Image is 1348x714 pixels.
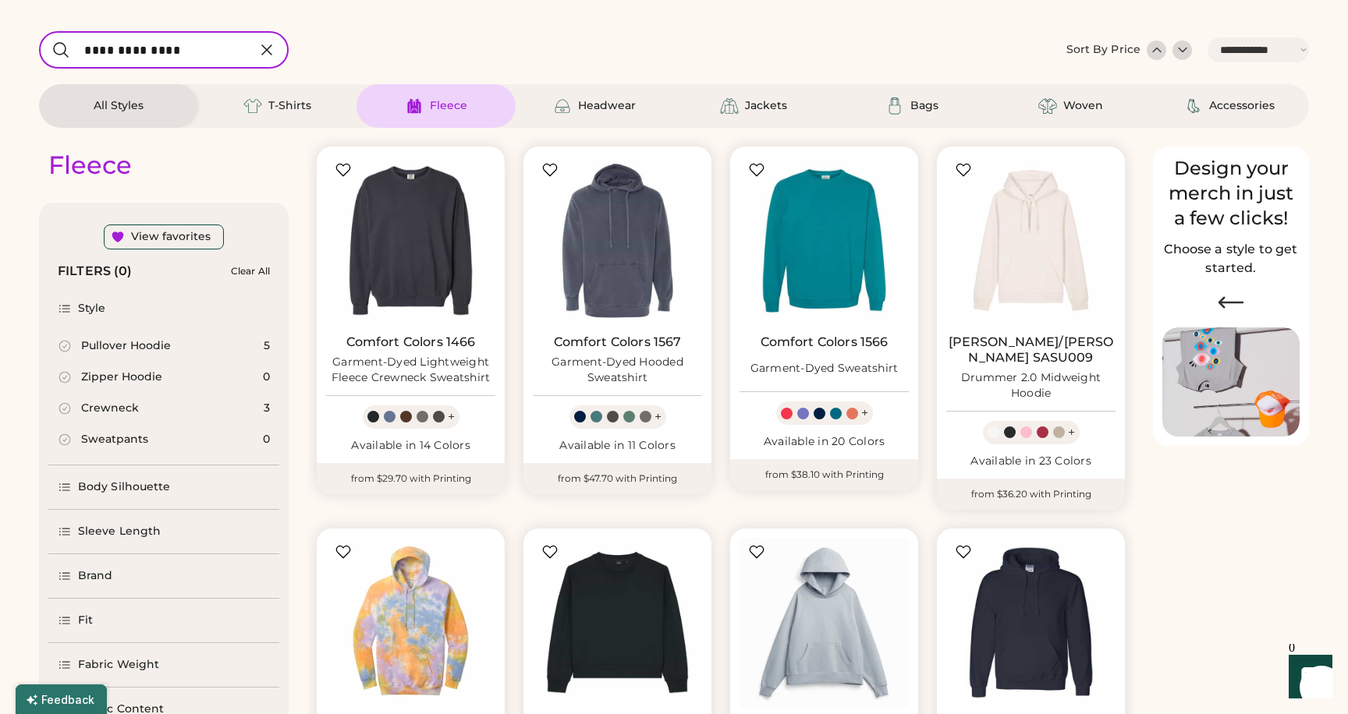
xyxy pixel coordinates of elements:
[946,334,1116,366] a: [PERSON_NAME]/[PERSON_NAME] SASU009
[533,355,702,386] div: Garment-Dyed Hooded Sweatshirt
[946,538,1116,707] img: Gildan 12500 DryBlend® Hooded Sweatshirt
[720,97,739,115] img: Jackets Icon
[326,538,495,707] img: Port & Company PC144 Crystal Tie-Dye Pullover Hoodie
[81,401,139,416] div: Crewneck
[48,150,132,181] div: Fleece
[523,463,711,494] div: from $47.70 with Printing
[1209,98,1275,114] div: Accessories
[946,156,1116,325] img: Stanley/Stella SASU009 Drummer 2.0 Midweight Hoodie
[131,229,211,245] div: View favorites
[78,613,93,628] div: Fit
[326,156,495,325] img: Comfort Colors 1466 Garment-Dyed Lightweight Fleece Crewneck Sweatshirt
[740,538,909,707] img: Original Favorites HWHOOD Ultra Heavyweight Organic French Terry Hood
[264,338,270,354] div: 5
[317,463,505,494] div: from $29.70 with Printing
[1274,644,1341,711] iframe: Front Chat
[78,524,161,539] div: Sleeve Length
[553,97,572,115] img: Headwear Icon
[78,479,171,495] div: Body Silhouette
[263,369,270,385] div: 0
[745,98,787,114] div: Jackets
[81,432,148,447] div: Sweatpants
[654,408,662,426] div: +
[1066,42,1140,58] div: Sort By Price
[1184,97,1203,115] img: Accessories Icon
[533,438,702,454] div: Available in 11 Colors
[326,355,495,386] div: Garment-Dyed Lightweight Fleece Crewneck Sweatshirt
[1063,98,1103,114] div: Woven
[58,262,133,281] div: FILTERS (0)
[885,97,904,115] img: Bags Icon
[578,98,636,114] div: Headwear
[740,156,909,325] img: Comfort Colors 1566 Garment-Dyed Sweatshirt
[263,432,270,447] div: 0
[533,538,702,707] img: Stanley/Stella SASW036 (Contour Cut) Stella Alma Crewneck Sweatshirt
[761,334,889,350] a: Comfort Colors 1566
[533,156,702,325] img: Comfort Colors 1567 Garment-Dyed Hooded Sweatshirt
[78,568,113,584] div: Brand
[1068,424,1075,441] div: +
[946,370,1116,401] div: Drummer 2.0 Midweight Hoodie
[448,408,455,426] div: +
[1162,156,1300,231] div: Design your merch in just a few clicks!
[231,266,270,277] div: Clear All
[243,97,262,115] img: T-Shirts Icon
[430,98,467,114] div: Fleece
[1162,240,1300,277] h2: Choose a style to get started.
[554,334,682,350] a: Comfort Colors 1567
[910,98,938,114] div: Bags
[937,479,1125,510] div: from $36.20 with Printing
[346,334,476,350] a: Comfort Colors 1466
[78,657,159,673] div: Fabric Weight
[405,97,424,115] img: Fleece Icon
[94,98,144,114] div: All Styles
[81,338,171,354] div: Pullover Hoodie
[750,361,899,376] div: Garment-Dyed Sweatshirt
[861,405,868,422] div: +
[1038,97,1057,115] img: Woven Icon
[1162,327,1300,437] img: Image of Lisa Congdon Eye Print on T-Shirt and Hat
[268,98,311,114] div: T-Shirts
[730,459,918,490] div: from $38.10 with Printing
[81,369,162,385] div: Zipper Hoodie
[740,434,909,450] div: Available in 20 Colors
[264,401,270,416] div: 3
[78,301,106,316] div: Style
[946,454,1116,469] div: Available in 23 Colors
[326,438,495,454] div: Available in 14 Colors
